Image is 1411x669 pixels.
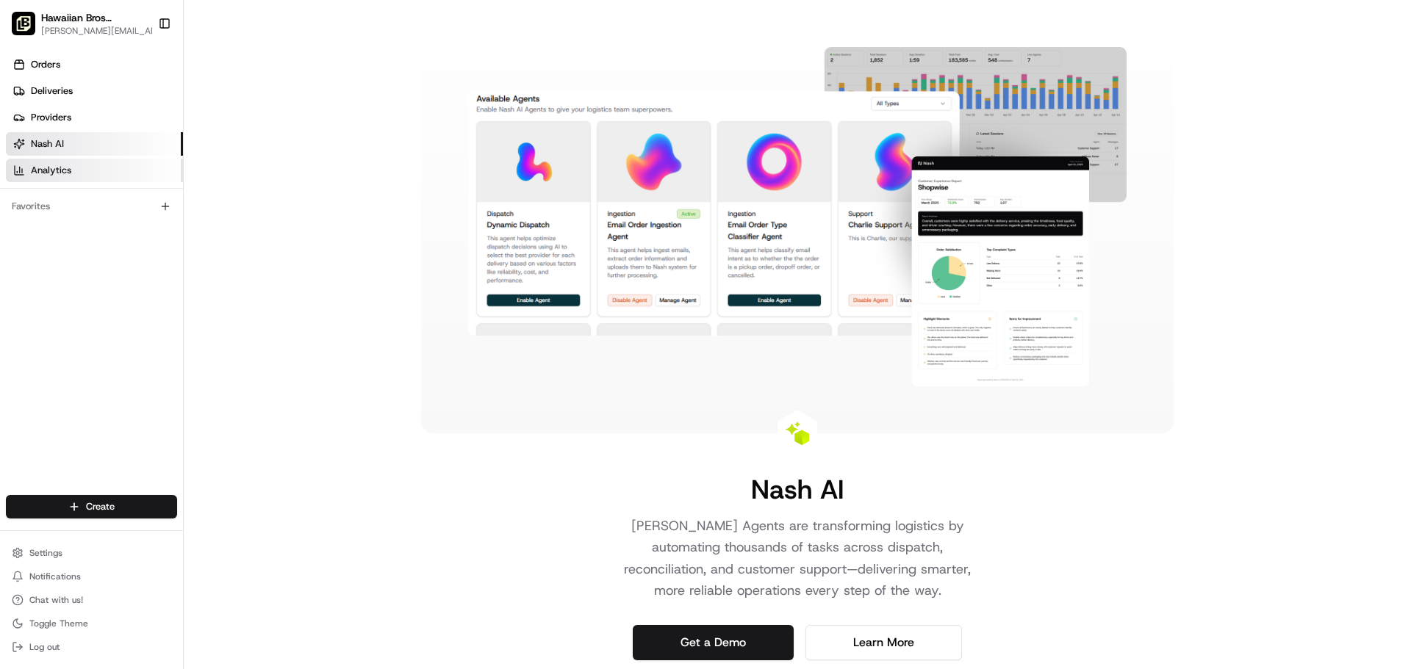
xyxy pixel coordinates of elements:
[805,625,962,660] a: Learn More
[139,213,236,228] span: API Documentation
[468,47,1127,386] img: Nash AI Dashboard
[104,248,178,260] a: Powered byPylon
[29,594,83,606] span: Chat with us!
[41,25,162,37] button: [PERSON_NAME][EMAIL_ADDRESS][DOMAIN_NAME]
[6,495,177,518] button: Create
[29,547,62,559] span: Settings
[6,53,183,76] a: Orders
[6,106,183,129] a: Providers
[12,12,35,35] img: Hawaiian Bros (San Marcos TX_N I-35)
[786,422,809,445] img: Nash AI Logo
[29,641,60,653] span: Log out
[15,15,44,44] img: Nash
[50,140,241,155] div: Start new chat
[6,613,177,634] button: Toggle Theme
[41,10,146,25] button: Hawaiian Bros ([GEOGRAPHIC_DATA] I-35)
[31,164,71,177] span: Analytics
[31,137,64,151] span: Nash AI
[751,474,844,504] h1: Nash AI
[29,618,88,629] span: Toggle Theme
[9,207,118,234] a: 📗Knowledge Base
[124,214,136,226] div: 💻
[15,214,26,226] div: 📗
[6,566,177,587] button: Notifications
[86,500,115,513] span: Create
[15,140,41,167] img: 1736555255976-a54dd68f-1ca7-489b-9aae-adbdc363a1c4
[50,155,186,167] div: We're available if you need us!
[250,145,268,162] button: Start new chat
[6,637,177,657] button: Log out
[6,590,177,610] button: Chat with us!
[609,516,985,601] p: [PERSON_NAME] Agents are transforming logistics by automating thousands of tasks across dispatch,...
[38,95,243,110] input: Clear
[118,207,242,234] a: 💻API Documentation
[31,111,71,124] span: Providers
[6,543,177,563] button: Settings
[6,195,177,218] div: Favorites
[146,249,178,260] span: Pylon
[29,571,81,582] span: Notifications
[6,132,183,156] a: Nash AI
[633,625,794,660] a: Get a Demo
[15,59,268,82] p: Welcome 👋
[6,159,183,182] a: Analytics
[31,58,60,71] span: Orders
[31,84,73,98] span: Deliveries
[29,213,112,228] span: Knowledge Base
[6,79,183,103] a: Deliveries
[6,6,152,41] button: Hawaiian Bros (San Marcos TX_N I-35)Hawaiian Bros ([GEOGRAPHIC_DATA] I-35)[PERSON_NAME][EMAIL_ADD...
